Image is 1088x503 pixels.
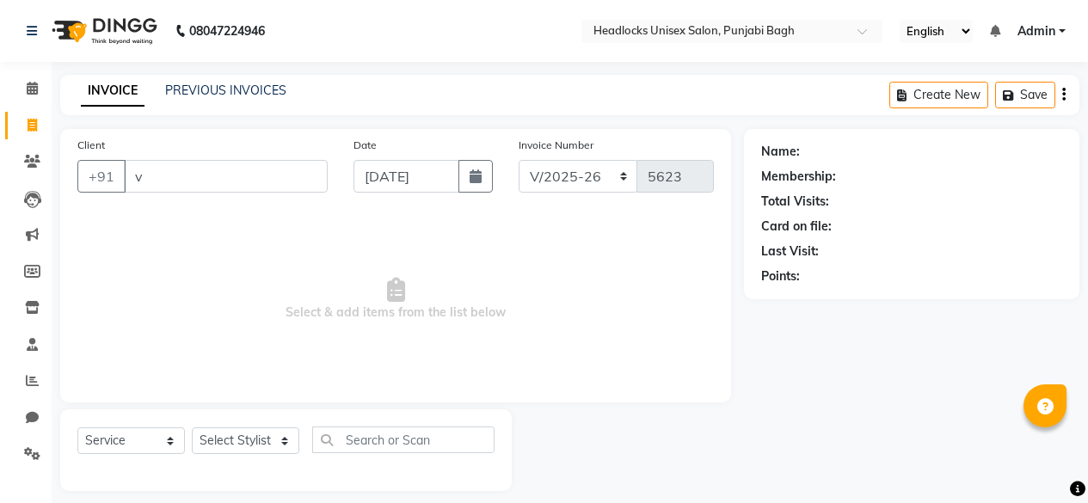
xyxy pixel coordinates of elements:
[124,160,328,193] input: Search by Name/Mobile/Email/Code
[761,218,832,236] div: Card on file:
[77,213,714,385] span: Select & add items from the list below
[761,143,800,161] div: Name:
[1017,22,1055,40] span: Admin
[165,83,286,98] a: PREVIOUS INVOICES
[761,242,819,261] div: Last Visit:
[77,138,105,153] label: Client
[761,193,829,211] div: Total Visits:
[519,138,593,153] label: Invoice Number
[77,160,126,193] button: +91
[189,7,265,55] b: 08047224946
[81,76,144,107] a: INVOICE
[44,7,162,55] img: logo
[889,82,988,108] button: Create New
[353,138,377,153] label: Date
[312,426,495,453] input: Search or Scan
[761,267,800,285] div: Points:
[995,82,1055,108] button: Save
[761,168,836,186] div: Membership:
